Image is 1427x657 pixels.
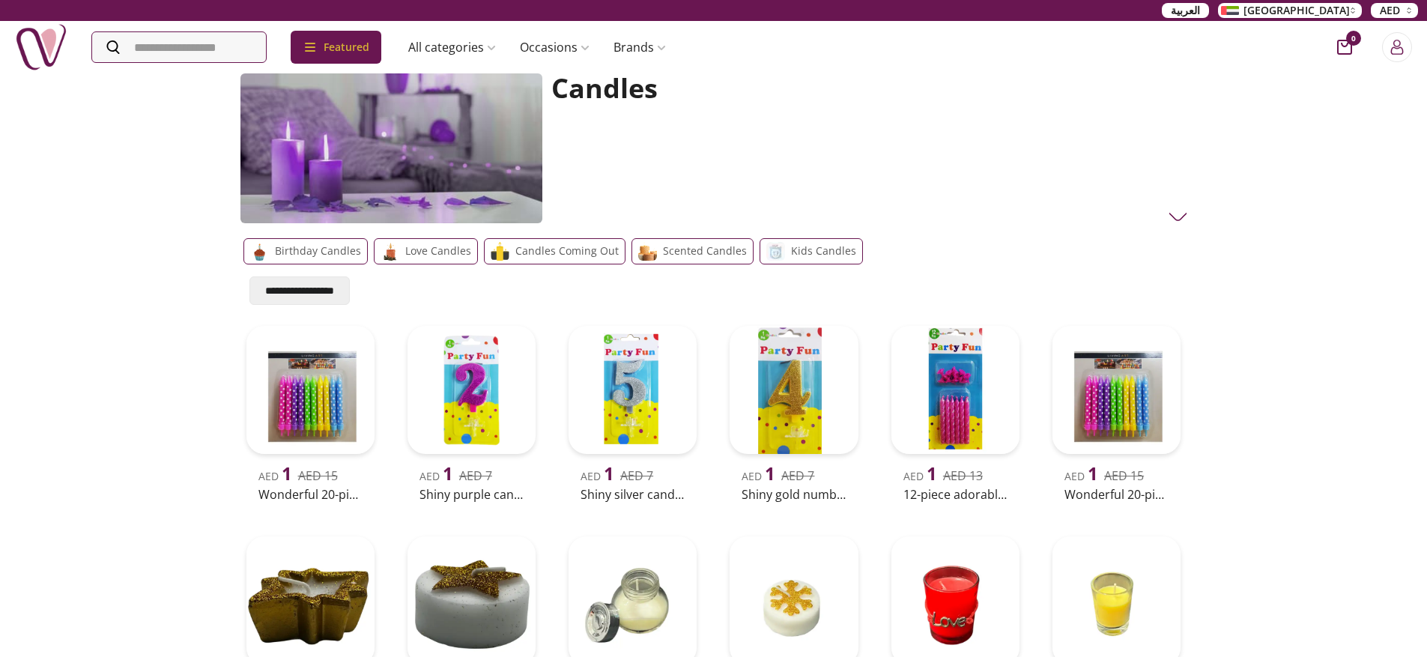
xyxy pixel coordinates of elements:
[791,242,856,260] p: Kids candles
[443,461,453,485] span: 1
[563,320,703,506] a: uae-gifts-SHINY SILVER candles NUMBER 5AED 1AED 7Shiny silver candles number 5
[408,326,536,454] img: uae-gifts-SHINY PURPLE candles # 2
[1046,320,1187,506] a: uae-gifts-WONDERFUL 20-PIECE STANDARD birthday CANDLESAED 1AED 15Wonderful 20-piece standard birt...
[943,467,983,484] del: AED 13
[298,467,338,484] del: AED 15
[1221,6,1239,15] img: Arabic_dztd3n.png
[275,242,361,260] p: Birthday candles
[742,469,775,483] span: AED
[419,469,453,483] span: AED
[1218,3,1362,18] button: [GEOGRAPHIC_DATA]
[742,485,846,503] h2: Shiny gold number 4 candles
[1064,469,1098,483] span: AED
[903,469,937,483] span: AED
[246,326,375,454] img: uae-gifts-WONDERFUL 20-PIECE STANDARD birthday candlesS
[381,242,399,261] img: gifts-uae-Love candles
[891,326,1019,454] img: uae-gifts-12-PIECE ADORABLE DARK PINK birthday CANDLES
[1088,461,1098,485] span: 1
[602,32,678,62] a: Brands
[258,485,363,503] h2: Wonderful 20-piece standard birthday candless
[258,469,292,483] span: AED
[1337,40,1352,55] button: cart-button
[1171,3,1200,18] span: العربية
[569,326,697,454] img: uae-gifts-SHINY SILVER candles NUMBER 5
[638,242,657,261] img: gifts-uae-Scented candles
[724,320,864,506] a: uae-gifts-SHINY GOLD NUMBER 4 candlesAED 1AED 7Shiny gold number 4 candles
[240,73,542,223] img: gifts-uae-candles
[1382,32,1412,62] button: Login
[282,461,292,485] span: 1
[491,242,509,261] img: gifts-uae-Candles coming out
[581,469,614,483] span: AED
[402,320,542,506] a: uae-gifts-SHINY PURPLE candles # 2AED 1AED 7Shiny purple candles # 2
[620,467,653,484] del: AED 7
[1052,326,1181,454] img: uae-gifts-WONDERFUL 20-PIECE STANDARD birthday CANDLES
[15,21,67,73] img: Nigwa-uae-gifts
[250,242,269,261] img: gifts-uae-Birthday candles
[663,242,747,260] p: Scented candles
[1346,31,1361,46] span: 0
[240,320,381,506] a: uae-gifts-WONDERFUL 20-PIECE STANDARD birthday candlesSAED 1AED 15Wonderful 20-piece standard bir...
[885,320,1025,506] a: uae-gifts-12-PIECE ADORABLE DARK PINK birthday CANDLESAED 1AED 1312-piece adorable dark pink birt...
[508,32,602,62] a: Occasions
[92,32,266,62] input: Search
[1371,3,1418,18] button: AED
[1243,3,1350,18] span: [GEOGRAPHIC_DATA]
[781,467,814,484] del: AED 7
[1064,485,1169,503] h2: Wonderful 20-piece standard birthday candles
[903,485,1008,503] h2: 12-piece adorable dark pink birthday candles
[459,467,492,484] del: AED 7
[405,242,471,260] p: Love candles
[927,461,937,485] span: 1
[515,242,619,260] p: Candles coming out
[419,485,524,503] h2: Shiny purple candles # 2
[551,73,1178,103] h2: Candles
[604,461,614,485] span: 1
[1104,467,1144,484] del: AED 15
[581,485,685,503] h2: Shiny silver candles number 5
[1380,3,1400,18] span: AED
[765,461,775,485] span: 1
[291,31,381,64] div: Featured
[766,242,785,261] img: gifts-uae-Kids candles
[730,326,858,454] img: uae-gifts-SHINY GOLD NUMBER 4 candles
[396,32,508,62] a: All categories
